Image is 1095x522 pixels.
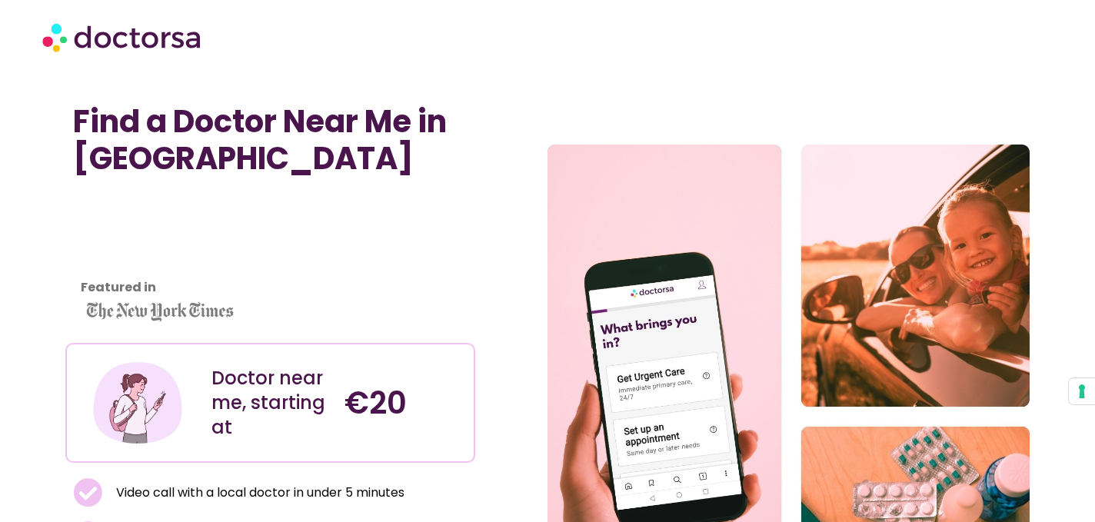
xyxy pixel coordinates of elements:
iframe: Customer reviews powered by Trustpilot [73,192,211,308]
h1: Find a Doctor Near Me in [GEOGRAPHIC_DATA] [73,103,468,177]
button: Your consent preferences for tracking technologies [1069,378,1095,404]
div: Doctor near me, starting at [211,366,329,440]
span: Video call with a local doctor in under 5 minutes [112,482,404,504]
img: Illustration depicting a young woman in a casual outfit, engaged with her smartphone. She has a p... [91,356,185,450]
strong: Featured in [81,278,156,296]
h4: €20 [344,384,462,421]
